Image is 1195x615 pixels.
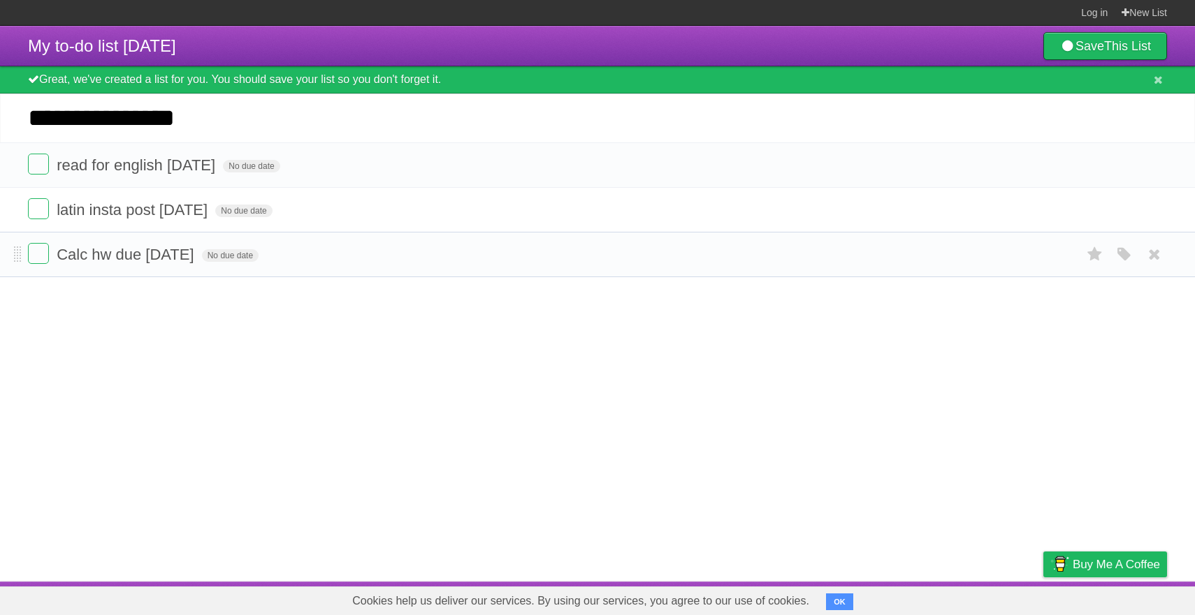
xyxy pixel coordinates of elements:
a: Developers [904,585,960,612]
a: Privacy [1025,585,1062,612]
span: No due date [223,160,280,172]
span: Buy me a coffee [1073,552,1160,577]
label: Done [28,243,49,264]
a: Suggest a feature [1079,585,1167,612]
label: Star task [1082,243,1108,266]
b: This List [1104,39,1151,53]
label: Done [28,198,49,219]
a: Terms [978,585,1008,612]
a: About [857,585,887,612]
span: My to-do list [DATE] [28,36,176,55]
a: Buy me a coffee [1043,551,1167,577]
span: No due date [202,249,259,262]
span: latin insta post [DATE] [57,201,211,218]
img: Buy me a coffee [1050,552,1069,576]
span: Cookies help us deliver our services. By using our services, you agree to our use of cookies. [338,587,823,615]
span: Calc hw due [DATE] [57,246,197,263]
span: No due date [215,205,272,217]
a: SaveThis List [1043,32,1167,60]
label: Done [28,154,49,175]
button: OK [826,593,853,610]
span: read for english [DATE] [57,156,219,174]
